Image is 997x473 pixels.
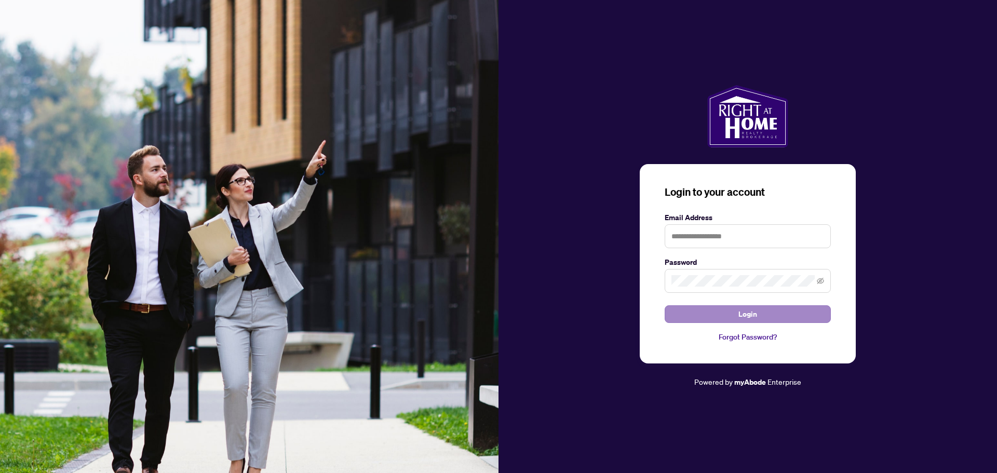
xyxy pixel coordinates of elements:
[738,306,757,322] span: Login
[665,256,831,268] label: Password
[707,85,788,147] img: ma-logo
[817,277,824,285] span: eye-invisible
[665,305,831,323] button: Login
[665,212,831,223] label: Email Address
[767,377,801,386] span: Enterprise
[665,331,831,343] a: Forgot Password?
[734,376,766,388] a: myAbode
[665,185,831,199] h3: Login to your account
[694,377,733,386] span: Powered by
